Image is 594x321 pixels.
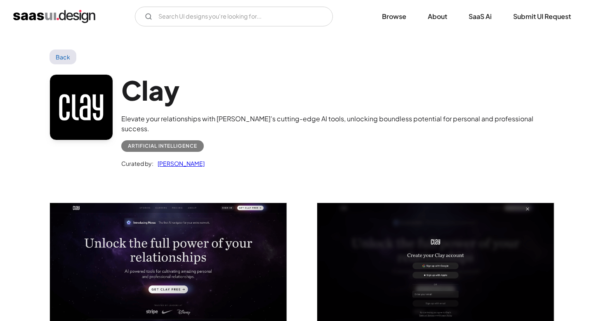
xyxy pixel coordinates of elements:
[135,7,333,26] form: Email Form
[128,141,197,151] div: Artificial Intelligence
[418,7,457,26] a: About
[153,158,205,168] a: [PERSON_NAME]
[121,158,153,168] div: Curated by:
[121,114,544,134] div: Elevate your relationships with [PERSON_NAME]'s cutting-edge AI tools, unlocking boundless potent...
[121,74,544,106] h1: Clay
[49,50,76,64] a: Back
[503,7,581,26] a: Submit UI Request
[372,7,416,26] a: Browse
[13,10,95,23] a: home
[459,7,502,26] a: SaaS Ai
[135,7,333,26] input: Search UI designs you're looking for...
